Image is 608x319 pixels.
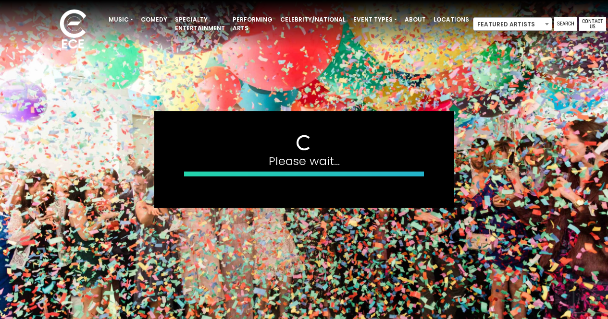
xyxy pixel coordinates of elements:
[401,12,430,28] a: About
[430,12,473,28] a: Locations
[171,12,229,36] a: Specialty Entertainment
[229,12,276,36] a: Performing Arts
[554,17,577,31] a: Search
[579,17,606,31] a: Contact Us
[349,12,401,28] a: Event Types
[276,12,349,28] a: Celebrity/National
[184,154,424,168] h4: Please wait...
[473,18,552,31] span: Featured Artists
[49,7,97,53] img: ece_new_logo_whitev2-1.png
[105,12,137,28] a: Music
[473,17,552,31] span: Featured Artists
[137,12,171,28] a: Comedy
